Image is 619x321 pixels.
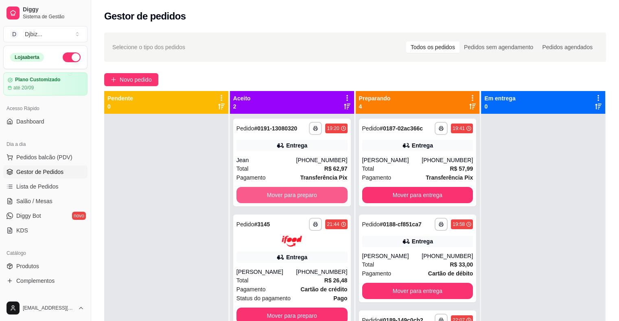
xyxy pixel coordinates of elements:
[104,73,158,86] button: Novo pedido
[282,236,302,247] img: ifood
[300,174,348,181] strong: Transferência Pix
[327,125,339,132] div: 19:20
[380,125,423,132] strong: # 0187-02ac366c
[324,165,348,172] strong: R$ 62,97
[3,274,87,287] a: Complementos
[428,270,473,277] strong: Cartão de débito
[16,226,28,234] span: KDS
[3,3,87,23] a: DiggySistema de Gestão
[362,252,422,260] div: [PERSON_NAME]
[3,195,87,208] a: Salão / Mesas
[236,156,296,164] div: Jean
[236,125,254,132] span: Pedido
[362,187,473,203] button: Mover para entrega
[286,141,307,150] div: Entrega
[25,30,42,38] div: Djbiz ...
[233,94,251,102] p: Aceito
[380,221,422,228] strong: # 0188-cf851ca7
[236,276,249,285] span: Total
[23,305,74,311] span: [EMAIL_ADDRESS][DOMAIN_NAME]
[16,197,52,205] span: Salão / Mesas
[422,156,473,164] div: [PHONE_NUMBER]
[107,94,133,102] p: Pendente
[484,94,515,102] p: Em entrega
[453,221,465,228] div: 19:58
[3,247,87,260] div: Catálogo
[16,262,39,270] span: Produtos
[107,102,133,111] p: 0
[362,156,422,164] div: [PERSON_NAME]
[3,224,87,237] a: KDS
[406,41,459,53] div: Todos os pedidos
[296,268,347,276] div: [PHONE_NUMBER]
[362,269,392,278] span: Pagamento
[3,165,87,178] a: Gestor de Pedidos
[362,125,380,132] span: Pedido
[23,13,84,20] span: Sistema de Gestão
[426,174,473,181] strong: Transferência Pix
[3,115,87,128] a: Dashboard
[412,237,433,245] div: Entrega
[359,102,391,111] p: 4
[296,156,347,164] div: [PHONE_NUMBER]
[236,173,266,182] span: Pagamento
[236,294,291,303] span: Status do pagamento
[10,30,18,38] span: D
[422,252,473,260] div: [PHONE_NUMBER]
[300,286,347,293] strong: Cartão de crédito
[236,187,348,203] button: Mover para preparo
[286,253,307,261] div: Entrega
[3,102,87,115] div: Acesso Rápido
[236,285,266,294] span: Pagamento
[538,41,597,53] div: Pedidos agendados
[484,102,515,111] p: 0
[333,295,347,301] strong: Pago
[3,209,87,222] a: Diggy Botnovo
[254,125,297,132] strong: # 0191-13080320
[16,182,59,191] span: Lista de Pedidos
[233,102,251,111] p: 2
[359,94,391,102] p: Preparando
[16,117,44,126] span: Dashboard
[3,26,87,42] button: Select a team
[324,277,348,284] strong: R$ 26,48
[236,268,296,276] div: [PERSON_NAME]
[3,138,87,151] div: Dia a dia
[362,164,374,173] span: Total
[120,75,152,84] span: Novo pedido
[450,165,473,172] strong: R$ 57,99
[236,164,249,173] span: Total
[236,221,254,228] span: Pedido
[327,221,339,228] div: 21:44
[111,77,116,82] span: plus
[362,283,473,299] button: Mover para entrega
[3,72,87,95] a: Plano Customizadoaté 20/09
[254,221,270,228] strong: # 3145
[112,43,185,52] span: Selecione o tipo dos pedidos
[23,6,84,13] span: Diggy
[10,53,44,62] div: Loja aberta
[63,52,81,62] button: Alterar Status
[16,168,63,176] span: Gestor de Pedidos
[3,260,87,273] a: Produtos
[453,125,465,132] div: 19:41
[16,277,55,285] span: Complementos
[16,212,41,220] span: Diggy Bot
[3,298,87,318] button: [EMAIL_ADDRESS][DOMAIN_NAME]
[13,85,34,91] article: até 20/09
[3,151,87,164] button: Pedidos balcão (PDV)
[362,173,392,182] span: Pagamento
[15,77,60,83] article: Plano Customizado
[3,180,87,193] a: Lista de Pedidos
[362,260,374,269] span: Total
[104,10,186,23] h2: Gestor de pedidos
[412,141,433,150] div: Entrega
[450,261,473,268] strong: R$ 33,00
[459,41,538,53] div: Pedidos sem agendamento
[362,221,380,228] span: Pedido
[16,153,72,161] span: Pedidos balcão (PDV)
